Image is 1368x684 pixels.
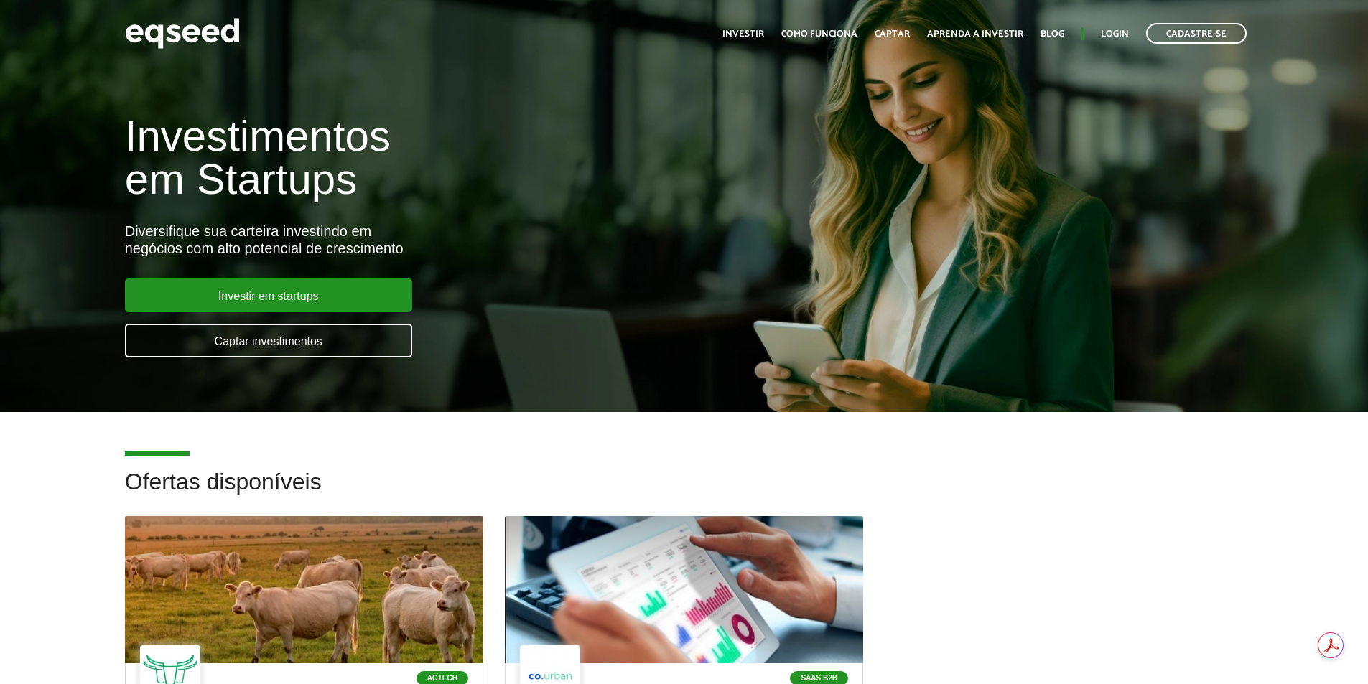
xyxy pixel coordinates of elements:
a: Investir em startups [125,278,412,312]
a: Cadastre-se [1146,23,1247,44]
div: Diversifique sua carteira investindo em negócios com alto potencial de crescimento [125,222,788,257]
a: Captar investimentos [125,324,412,357]
a: Login [1101,29,1129,39]
h1: Investimentos em Startups [125,115,788,201]
a: Como funciona [781,29,857,39]
a: Blog [1041,29,1064,39]
a: Aprenda a investir [927,29,1023,39]
h2: Ofertas disponíveis [125,469,1244,516]
a: Investir [722,29,764,39]
a: Captar [875,29,910,39]
img: EqSeed [125,14,240,52]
